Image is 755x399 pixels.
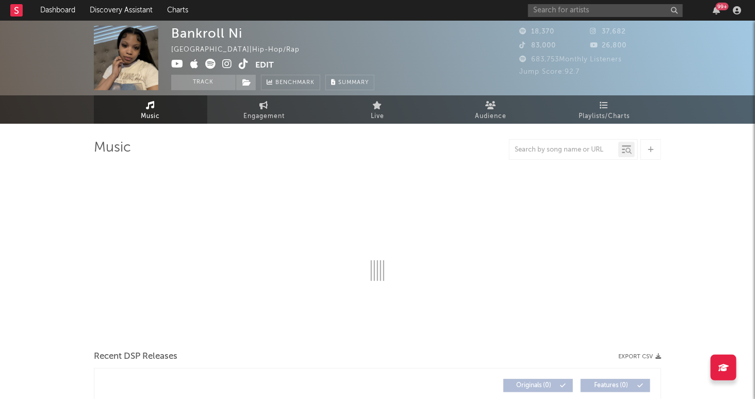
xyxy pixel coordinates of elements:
[321,95,434,124] a: Live
[94,95,207,124] a: Music
[581,379,650,392] button: Features(0)
[255,59,274,72] button: Edit
[519,42,556,49] span: 83,000
[519,56,622,63] span: 683,753 Monthly Listeners
[207,95,321,124] a: Engagement
[261,75,320,90] a: Benchmark
[590,42,627,49] span: 26,800
[325,75,374,90] button: Summary
[475,110,507,123] span: Audience
[548,95,661,124] a: Playlists/Charts
[716,3,729,10] div: 99 +
[171,26,242,41] div: Bankroll Ni
[579,110,630,123] span: Playlists/Charts
[243,110,285,123] span: Engagement
[510,146,618,154] input: Search by song name or URL
[587,383,635,389] span: Features ( 0 )
[338,80,369,86] span: Summary
[171,44,311,56] div: [GEOGRAPHIC_DATA] | Hip-Hop/Rap
[590,28,626,35] span: 37,682
[141,110,160,123] span: Music
[510,383,557,389] span: Originals ( 0 )
[434,95,548,124] a: Audience
[519,69,580,75] span: Jump Score: 92.7
[94,351,177,363] span: Recent DSP Releases
[275,77,315,89] span: Benchmark
[503,379,573,392] button: Originals(0)
[371,110,384,123] span: Live
[171,75,236,90] button: Track
[618,354,661,360] button: Export CSV
[713,6,720,14] button: 99+
[519,28,554,35] span: 18,370
[528,4,683,17] input: Search for artists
